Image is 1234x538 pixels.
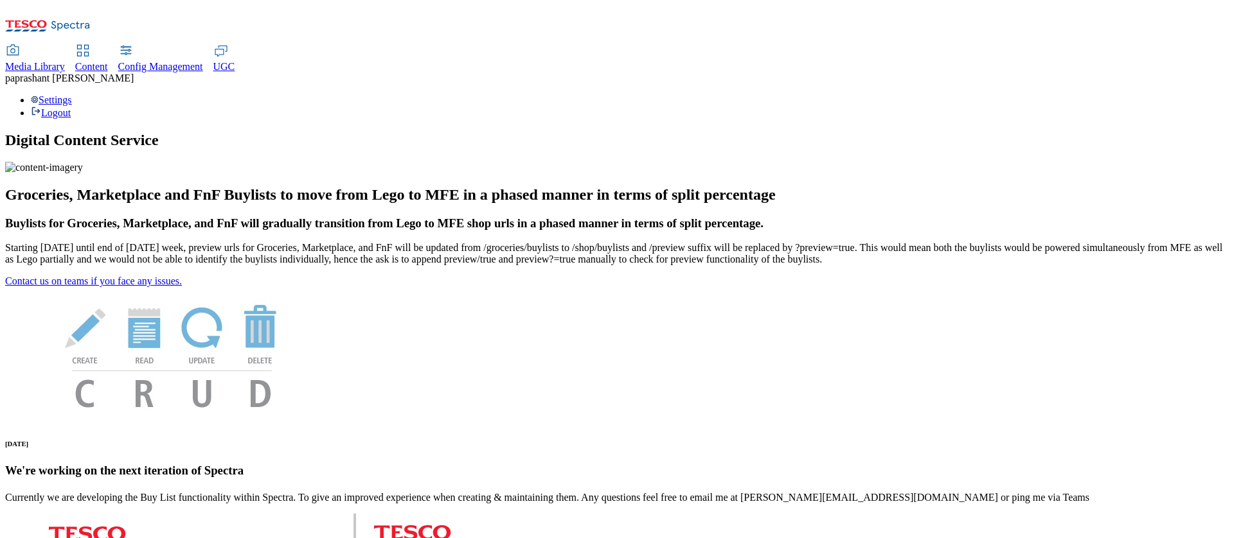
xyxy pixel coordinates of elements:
[213,46,235,73] a: UGC
[5,287,339,421] img: News Image
[75,61,108,72] span: Content
[31,94,72,105] a: Settings
[5,492,1229,503] p: Currently we are developing the Buy List functionality within Spectra. To give an improved experi...
[5,275,182,286] a: Contact us on teams if you face any issues.
[5,440,1229,447] h6: [DATE]
[118,61,203,72] span: Config Management
[5,242,1229,265] p: Starting [DATE] until end of [DATE] week, preview urls for Groceries, Marketplace, and FnF will b...
[5,73,15,83] span: pa
[31,107,71,118] a: Logout
[75,46,108,73] a: Content
[5,46,65,73] a: Media Library
[213,61,235,72] span: UGC
[118,46,203,73] a: Config Management
[5,132,1229,149] h1: Digital Content Service
[5,61,65,72] span: Media Library
[15,73,134,83] span: prashant [PERSON_NAME]
[5,216,1229,230] h3: Buylists for Groceries, Marketplace, and FnF will gradually transition from Lego to MFE shop urls...
[5,464,1229,478] h3: We're working on the next iteration of Spectra
[5,162,83,173] img: content-imagery
[5,186,1229,204] h2: Groceries, Marketplace and FnF Buylists to move from Lego to MFE in a phased manner in terms of s...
